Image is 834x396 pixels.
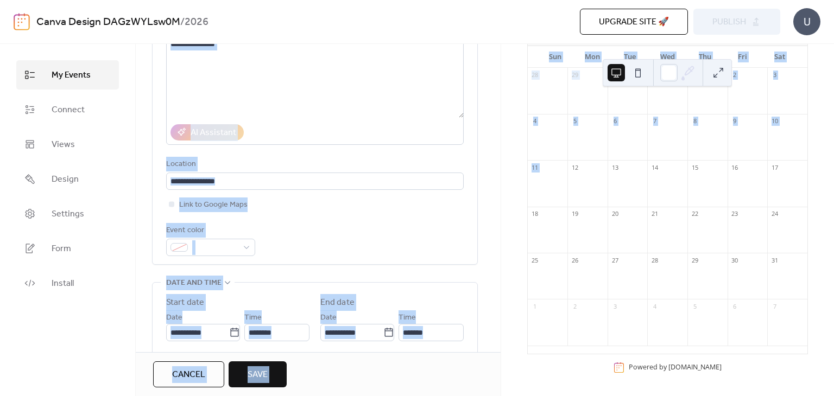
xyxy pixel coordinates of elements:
[531,302,539,310] div: 1
[691,210,699,218] div: 22
[531,71,539,79] div: 28
[571,210,579,218] div: 19
[16,95,119,124] a: Connect
[770,302,779,310] div: 7
[770,117,779,125] div: 10
[650,256,659,264] div: 28
[16,164,119,194] a: Design
[14,13,30,30] img: logo
[731,302,739,310] div: 6
[244,311,262,324] span: Time
[52,138,75,151] span: Views
[229,361,287,387] button: Save
[179,199,248,212] span: Link to Google Maps
[571,256,579,264] div: 26
[770,163,779,171] div: 17
[731,117,739,125] div: 9
[531,117,539,125] div: 4
[52,104,85,117] span: Connect
[166,311,182,324] span: Date
[52,173,79,186] span: Design
[611,46,649,68] div: Tue
[166,296,204,309] div: Start date
[611,210,619,218] div: 20
[52,242,71,256] span: Form
[16,130,119,159] a: Views
[320,296,355,309] div: End date
[16,199,119,228] a: Settings
[650,117,659,125] div: 7
[650,302,659,310] div: 4
[571,302,579,310] div: 2
[770,210,779,218] div: 24
[686,46,724,68] div: Thu
[36,12,180,33] a: Canva Design DAGzWYLsw0M
[650,210,659,218] div: 21
[166,158,462,171] div: Location
[770,256,779,264] div: 31
[691,256,699,264] div: 29
[793,8,820,35] div: U
[611,117,619,125] div: 6
[649,46,686,68] div: Wed
[399,311,416,324] span: Time
[761,46,799,68] div: Sat
[531,256,539,264] div: 25
[248,368,268,381] span: Save
[731,256,739,264] div: 30
[166,224,253,237] div: Event color
[16,234,119,263] a: Form
[650,163,659,171] div: 14
[571,117,579,125] div: 5
[731,71,739,79] div: 2
[611,302,619,310] div: 3
[180,12,185,33] b: /
[668,363,722,372] a: [DOMAIN_NAME]
[16,60,119,90] a: My Events
[536,46,574,68] div: Sun
[691,302,699,310] div: 5
[320,311,337,324] span: Date
[574,46,611,68] div: Mon
[172,368,205,381] span: Cancel
[531,163,539,171] div: 11
[52,69,91,82] span: My Events
[691,117,699,125] div: 8
[153,361,224,387] button: Cancel
[52,208,84,221] span: Settings
[724,46,761,68] div: Fri
[571,71,579,79] div: 29
[611,163,619,171] div: 13
[731,210,739,218] div: 23
[770,71,779,79] div: 3
[731,163,739,171] div: 16
[16,269,119,298] a: Install
[611,256,619,264] div: 27
[629,363,722,372] div: Powered by
[691,163,699,171] div: 15
[571,163,579,171] div: 12
[599,16,669,29] span: Upgrade site 🚀
[531,210,539,218] div: 18
[52,277,74,290] span: Install
[580,9,688,35] button: Upgrade site 🚀
[166,277,222,290] span: Date and time
[185,12,208,33] b: 2026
